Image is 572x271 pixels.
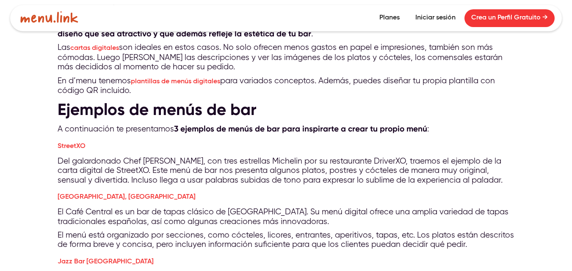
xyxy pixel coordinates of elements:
strong: 3 ejemplos de menús de bar para inspirarte a crear tu propio menú [174,124,427,134]
h3: 7. Presenta el menú [58,3,515,15]
a: cartas digitales [70,45,119,52]
a: Jazz Bar [GEOGRAPHIC_DATA] [58,258,154,265]
p: El Café Central es un bar de tapas clásico de [GEOGRAPHIC_DATA]. Su menú digital ofrece una ampli... [58,208,515,227]
strong: Elige un diseño que sea atractivo y que además refleje la estética de tu bar [58,19,497,38]
p: En d’menu tenemos para variados conceptos. Además, puedes diseñar tu propia plantilla con código ... [58,77,515,96]
p: Del galardonado Chef [PERSON_NAME], con tres estrellas Michelin por su restaurante DriverXO, trae... [58,157,515,185]
h2: Ejemplos de menús de bar [58,100,515,119]
p: A continuación te presentamos : [58,124,515,134]
a: Iniciar sesión [409,9,462,27]
p: El menú está organizado por secciones, como cócteles, licores, entrantes, aperitivos, tapas, etc.... [58,231,515,250]
a: plantillas de menús digitales [131,78,220,85]
a: StreetXO [58,143,86,150]
p: Las son ideales en estos casos. No solo ofrecen menos gastos en papel e impresiones, también son ... [58,43,515,72]
a: Planes [373,9,406,27]
a: [GEOGRAPHIC_DATA], [GEOGRAPHIC_DATA] [58,194,196,200]
a: Crea un Perfil Gratuito → [464,9,555,27]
